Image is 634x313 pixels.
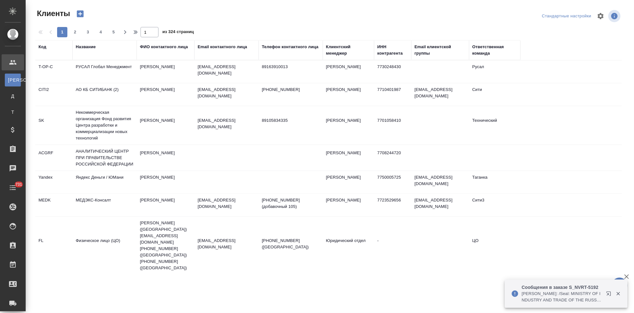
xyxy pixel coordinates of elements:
[612,278,628,294] button: 🙏
[137,217,194,274] td: [PERSON_NAME] ([GEOGRAPHIC_DATA]) [EMAIL_ADDRESS][DOMAIN_NAME] [PHONE_NUMBER] ([GEOGRAPHIC_DATA])...
[323,114,374,137] td: [PERSON_NAME]
[198,44,247,50] div: Email контактного лица
[73,8,88,19] button: Создать
[76,44,96,50] div: Название
[137,60,194,83] td: [PERSON_NAME]
[198,117,255,130] p: [EMAIL_ADDRESS][DOMAIN_NAME]
[2,180,24,196] a: 731
[73,234,137,257] td: Физическое лицо (ЦО)
[162,28,194,37] span: из 324 страниц
[5,90,21,103] a: Д
[323,83,374,106] td: [PERSON_NAME]
[411,171,469,193] td: [EMAIL_ADDRESS][DOMAIN_NAME]
[469,171,520,193] td: Таганка
[8,109,18,115] span: Т
[198,197,255,210] p: [EMAIL_ADDRESS][DOMAIN_NAME]
[262,64,320,70] p: 89163910013
[108,29,119,35] span: 5
[602,287,618,303] button: Открыть в новой вкладке
[469,83,520,106] td: Сити
[5,106,21,119] a: Т
[469,234,520,257] td: ЦО
[262,197,320,210] p: [PHONE_NUMBER] (добавочный 105)
[108,27,119,37] button: 5
[469,114,520,137] td: Технический
[137,114,194,137] td: [PERSON_NAME]
[593,8,608,24] span: Настроить таблицу
[608,10,622,22] span: Посмотреть информацию
[323,234,374,257] td: Юридический отдел
[73,106,137,145] td: Некоммерческая организация Фонд развития Центра разработки и коммерциализации новых технологий
[540,11,593,21] div: split button
[8,93,18,99] span: Д
[96,27,106,37] button: 4
[96,29,106,35] span: 4
[262,86,320,93] p: [PHONE_NUMBER]
[198,86,255,99] p: [EMAIL_ADDRESS][DOMAIN_NAME]
[262,44,319,50] div: Телефон контактного лица
[83,27,93,37] button: 3
[73,83,137,106] td: АО КБ СИТИБАНК (2)
[469,194,520,216] td: Сити3
[35,60,73,83] td: T-OP-C
[522,291,602,303] p: [PERSON_NAME]: /Seal: MINISTRY OF INDUSTRY AND TRADE OF THE RUSSIAN FEDERATION * MINPROMTORG OF [...
[137,83,194,106] td: [PERSON_NAME]
[73,60,137,83] td: РУСАЛ Глобал Менеджмент
[35,194,73,216] td: MEDK
[374,114,411,137] td: 7701058410
[411,194,469,216] td: [EMAIL_ADDRESS][DOMAIN_NAME]
[374,171,411,193] td: 7750005725
[323,60,374,83] td: [PERSON_NAME]
[469,60,520,83] td: Русал
[70,27,80,37] button: 2
[35,171,73,193] td: Yandex
[35,147,73,169] td: ACGRF
[8,77,18,83] span: [PERSON_NAME]
[35,234,73,257] td: FL
[262,117,320,124] p: 89105834335
[374,234,411,257] td: -
[472,44,517,57] div: Ответственная команда
[262,237,320,250] p: [PHONE_NUMBER] ([GEOGRAPHIC_DATA])
[73,194,137,216] td: МЕДЭКС-Консалт
[415,44,466,57] div: Email клиентской группы
[411,83,469,106] td: [EMAIL_ADDRESS][DOMAIN_NAME]
[326,44,371,57] div: Клиентский менеджер
[35,8,70,19] span: Клиенты
[374,147,411,169] td: 7708244720
[137,147,194,169] td: [PERSON_NAME]
[137,194,194,216] td: [PERSON_NAME]
[198,64,255,76] p: [EMAIL_ADDRESS][DOMAIN_NAME]
[198,237,255,250] p: [EMAIL_ADDRESS][DOMAIN_NAME]
[323,194,374,216] td: [PERSON_NAME]
[612,291,625,297] button: Закрыть
[323,147,374,169] td: [PERSON_NAME]
[83,29,93,35] span: 3
[374,60,411,83] td: 7730248430
[73,145,137,171] td: АНАЛИТИЧЕСКИЙ ЦЕНТР ПРИ ПРАВИТЕЛЬСТВЕ РОССИЙСКОЙ ФЕДЕРАЦИИ
[522,284,602,291] p: Сообщения в заказе S_NVRT-5192
[35,114,73,137] td: SK
[374,83,411,106] td: 7710401987
[12,181,26,188] span: 731
[73,171,137,193] td: Яндекс Деньги / ЮМани
[35,83,73,106] td: CITI2
[5,74,21,86] a: [PERSON_NAME]
[39,44,46,50] div: Код
[374,194,411,216] td: 7723529656
[140,44,188,50] div: ФИО контактного лица
[377,44,408,57] div: ИНН контрагента
[137,171,194,193] td: [PERSON_NAME]
[70,29,80,35] span: 2
[323,171,374,193] td: [PERSON_NAME]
